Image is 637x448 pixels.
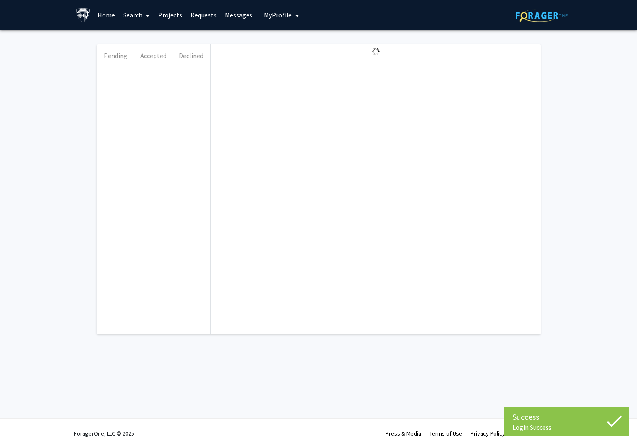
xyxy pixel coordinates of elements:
[221,0,256,29] a: Messages
[93,0,119,29] a: Home
[186,0,221,29] a: Requests
[134,44,172,67] button: Accepted
[154,0,186,29] a: Projects
[471,430,505,437] a: Privacy Policy
[6,411,35,442] iframe: Chat
[97,44,134,67] button: Pending
[76,8,90,22] img: Johns Hopkins University Logo
[74,419,134,448] div: ForagerOne, LLC © 2025
[264,11,292,19] span: My Profile
[513,411,620,423] div: Success
[516,9,568,22] img: ForagerOne Logo
[430,430,462,437] a: Terms of Use
[369,44,383,59] img: Loading
[513,423,620,431] div: Login Success
[172,44,210,67] button: Declined
[386,430,421,437] a: Press & Media
[119,0,154,29] a: Search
